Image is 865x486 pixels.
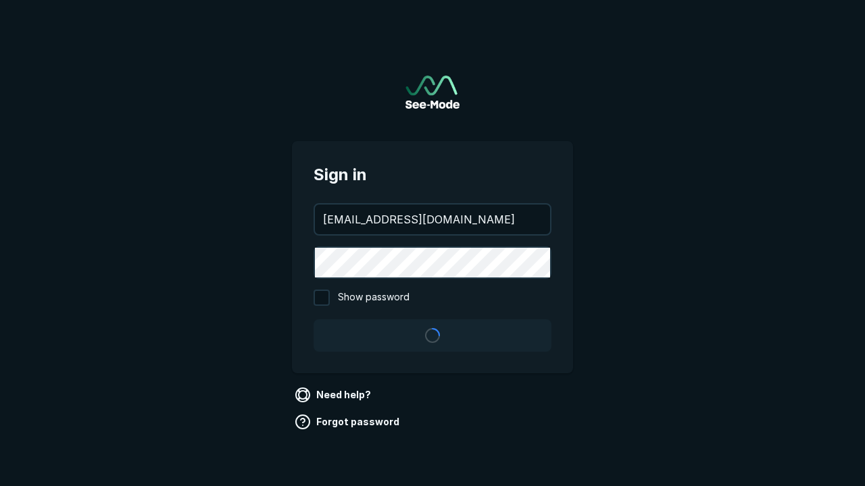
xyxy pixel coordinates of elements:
img: See-Mode Logo [405,76,460,109]
a: Forgot password [292,411,405,433]
span: Show password [338,290,410,306]
a: Need help? [292,384,376,406]
a: Go to sign in [405,76,460,109]
input: your@email.com [315,205,550,234]
span: Sign in [314,163,551,187]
